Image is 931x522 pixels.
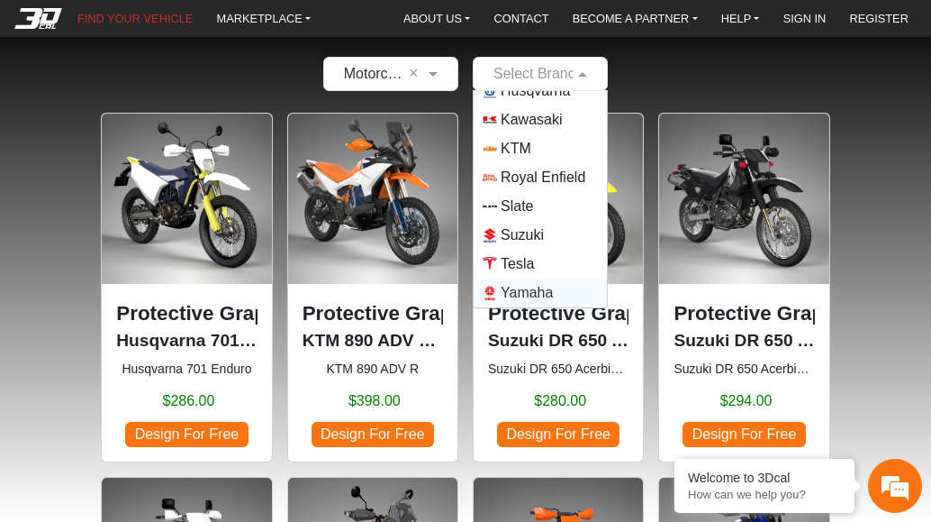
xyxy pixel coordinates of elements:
span: Yamaha [501,282,553,304]
span: Design For Free [312,422,434,446]
p: Protective Graphic Kit [303,298,443,329]
p: How can we help you? [688,488,841,501]
textarea: Type your message and hit 'Enter' [9,316,343,379]
p: Protective Graphic Kit [488,298,628,329]
span: $294.00 [720,390,773,412]
img: 701 Enduronull2016-2024 [102,114,271,283]
img: KTM [483,142,497,156]
img: DR 650Acerbis Tank 6.6 Gl1996-2024 [659,114,828,283]
span: Suzuki [501,224,544,246]
span: We're online! [104,135,249,307]
div: Navigation go back [20,93,47,120]
p: Suzuki DR 650 Acerbis Tank 6.6 Gl (1996-2024) [673,328,814,354]
a: MARKETPLACE [210,7,319,30]
span: Conversation [9,410,121,423]
span: Slate [501,196,533,217]
div: FAQs [121,379,232,435]
div: KTM 890 ADV R [287,113,458,462]
span: Tesla [501,253,534,275]
p: Protective Graphic Kit [673,298,814,329]
p: Suzuki DR 650 Acerbis Tank 5.3 Gl (1996-2024) [488,328,628,354]
span: Royal Enfield [501,167,585,188]
a: REGISTER [842,7,915,30]
div: Husqvarna 701 Enduro [101,113,272,462]
span: $398.00 [348,390,401,412]
a: FIND YOUR VEHICLE [70,7,200,30]
img: Slate [483,199,497,214]
a: ABOUT US [396,7,477,30]
img: Yamaha [483,286,497,300]
span: Clean Field [409,63,424,85]
span: Kawasaki [501,109,562,131]
p: Husqvarna 701 Enduro (2016-2024) [116,328,257,354]
small: Husqvarna 701 Enduro [116,360,257,379]
img: Suzuki [483,228,497,243]
a: CONTACT [487,7,556,30]
ng-dropdown-panel: Options List [473,90,608,308]
img: Royal Enfield [483,170,497,185]
div: Suzuki DR 650 Acerbis Tank 6.6 Gl [658,113,829,462]
a: HELP [714,7,767,30]
small: Suzuki DR 650 Acerbis Tank 6.6 Gl [673,360,814,379]
p: Protective Graphic Kit [116,298,257,329]
img: 890 ADV R null2023-2025 [288,114,457,283]
span: Design For Free [125,422,248,446]
span: $280.00 [534,390,586,412]
div: Welcome to 3Dcal [688,471,841,485]
small: Suzuki DR 650 Acerbis Tank 5.3 Gl [488,360,628,379]
a: SIGN IN [776,7,834,30]
img: Husqvarna [483,84,497,98]
a: BECOME A PARTNER [565,7,705,30]
div: Chat with us now [121,95,330,118]
img: Tesla [483,257,497,271]
span: KTM [501,138,531,160]
img: Kawasaki [483,113,497,127]
span: Design For Free [682,422,805,446]
p: KTM 890 ADV R (2023-2025) [303,328,443,354]
small: KTM 890 ADV R [303,360,443,379]
div: Articles [231,379,343,435]
div: Minimize live chat window [295,9,339,52]
span: Design For Free [497,422,619,446]
span: Husqvarna [501,80,570,102]
span: $286.00 [163,390,215,412]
